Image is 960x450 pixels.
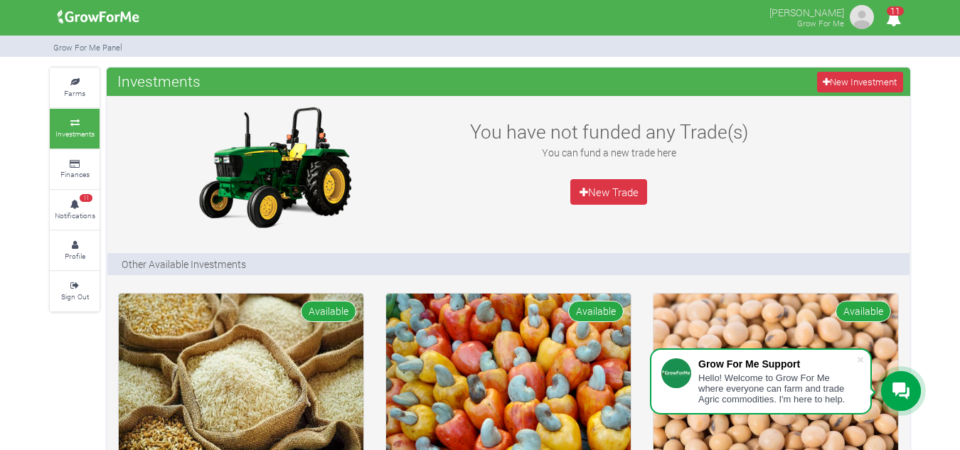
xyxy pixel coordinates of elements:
a: Sign Out [50,272,100,311]
h3: You have not funded any Trade(s) [454,120,763,143]
a: Profile [50,231,100,270]
small: Farms [64,88,85,98]
span: Available [301,301,356,321]
p: [PERSON_NAME] [769,3,844,20]
small: Investments [55,129,95,139]
small: Notifications [55,210,95,220]
div: Grow For Me Support [698,358,856,370]
span: Available [568,301,624,321]
a: Farms [50,68,100,107]
div: Hello! Welcome to Grow For Me where everyone can farm and trade Agric commodities. I'm here to help. [698,373,856,405]
img: growforme image [848,3,876,31]
a: New Trade [570,179,647,205]
small: Sign Out [61,291,89,301]
small: Grow For Me [797,18,844,28]
i: Notifications [880,3,907,35]
a: Investments [50,109,100,148]
small: Profile [65,251,85,261]
small: Grow For Me Panel [53,42,122,53]
img: growforme image [53,3,144,31]
span: 11 [887,6,904,16]
span: Available [836,301,891,321]
a: 11 [880,14,907,27]
small: Finances [60,169,90,179]
span: Investments [114,67,204,95]
a: 11 Notifications [50,191,100,230]
p: You can fund a new trade here [454,145,763,160]
img: growforme image [186,103,363,231]
a: Finances [50,150,100,189]
a: New Investment [817,72,903,92]
p: Other Available Investments [122,257,246,272]
span: 11 [80,194,92,203]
